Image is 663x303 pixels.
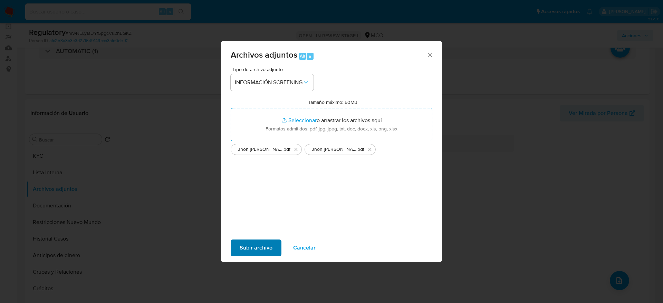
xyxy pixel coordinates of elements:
span: _Jhon [PERSON_NAME] LAVADO DE DINERO - Buscar con Google [235,146,282,153]
button: INFORMACIÓN SCREENING [231,74,314,91]
span: .pdf [356,146,364,153]
button: Eliminar _Jhon Fernando Lerma Sinisterra_ - Buscar con Google.pdf [366,145,374,154]
span: INFORMACIÓN SCREENING [235,79,302,86]
span: .pdf [282,146,290,153]
span: Alt [300,53,305,59]
button: Cancelar [284,240,325,256]
span: Tipo de archivo adjunto [232,67,315,72]
button: Subir archivo [231,240,281,256]
span: Archivos adjuntos [231,49,297,61]
span: Subir archivo [240,240,272,255]
label: Tamaño máximo: 50MB [308,99,357,105]
ul: Archivos seleccionados [231,141,432,155]
span: a [309,53,311,59]
span: _Jhon [PERSON_NAME] - Buscar con Google [309,146,356,153]
span: Cancelar [293,240,316,255]
button: Cerrar [426,51,433,58]
button: Eliminar _Jhon Fernando Lerma Sinisterra_ LAVADO DE DINERO - Buscar con Google.pdf [292,145,300,154]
